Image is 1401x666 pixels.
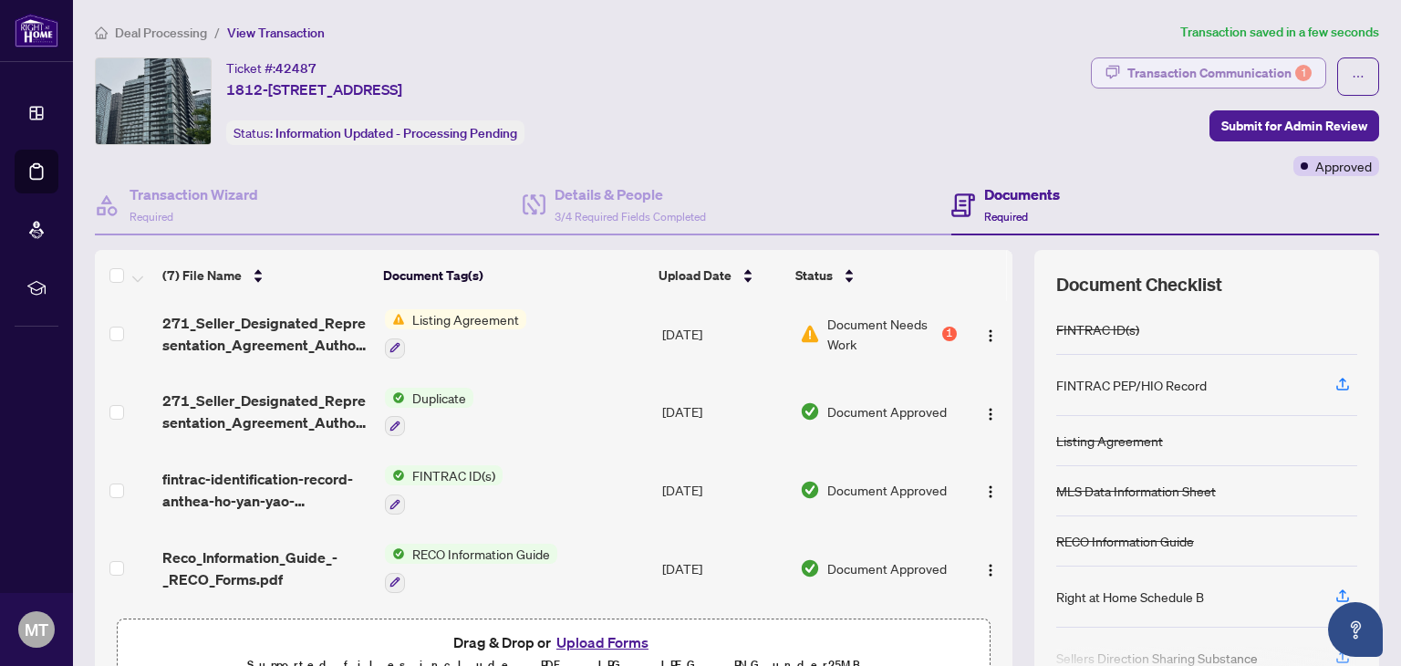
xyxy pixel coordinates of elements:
button: Status IconListing Agreement [385,309,526,359]
div: MLS Data Information Sheet [1056,481,1216,501]
img: Logo [983,328,998,343]
div: Ticket #: [226,57,317,78]
th: Document Tag(s) [376,250,652,301]
button: Logo [976,319,1005,349]
span: Deal Processing [115,25,207,41]
span: 271_Seller_Designated_Representation_Agreement_Authority_to_Offer_for_Sale_-_PropTx-OREA_Aug31.pdf [162,390,369,433]
th: Status [788,250,959,301]
span: Approved [1315,156,1372,176]
div: FINTRAC PEP/HIO Record [1056,375,1207,395]
td: [DATE] [655,451,793,529]
button: Logo [976,397,1005,426]
span: Listing Agreement [405,309,526,329]
img: Status Icon [385,388,405,408]
div: 1 [942,327,957,341]
button: Logo [976,554,1005,583]
button: Status IconRECO Information Guide [385,544,557,593]
span: 271_Seller_Designated_Representation_Agreement_Authority_to_Offer_for_Sale_-_PropTx-OREA_Sep21.pdf [162,312,369,356]
span: Document Approved [827,401,947,421]
td: [DATE] [655,529,793,608]
li: / [214,22,220,43]
span: FINTRAC ID(s) [405,465,503,485]
th: Upload Date [651,250,787,301]
div: 1 [1295,65,1312,81]
span: Document Approved [827,480,947,500]
div: Status: [226,120,524,145]
span: Submit for Admin Review [1221,111,1367,140]
img: IMG-C12264957_1.jpg [96,58,211,144]
span: MT [25,617,48,642]
h4: Details & People [555,183,706,205]
span: Upload Date [659,265,732,286]
div: Right at Home Schedule B [1056,587,1204,607]
button: Open asap [1328,602,1383,657]
td: [DATE] [655,373,793,452]
button: Logo [976,475,1005,505]
img: Logo [983,563,998,578]
button: Transaction Communication1 [1091,57,1326,88]
span: Information Updated - Processing Pending [275,125,517,141]
div: FINTRAC ID(s) [1056,319,1139,339]
img: Document Status [800,401,820,421]
img: Document Status [800,558,820,578]
span: 1812-[STREET_ADDRESS] [226,78,402,100]
span: Reco_Information_Guide_-_RECO_Forms.pdf [162,546,369,590]
span: home [95,26,108,39]
span: fintrac-identification-record-anthea-ho-yan-yao-20250707-180950.pdf [162,468,369,512]
article: Transaction saved in a few seconds [1180,22,1379,43]
div: Listing Agreement [1056,431,1163,451]
button: Submit for Admin Review [1209,110,1379,141]
img: Status Icon [385,309,405,329]
span: Status [795,265,833,286]
span: Required [984,210,1028,224]
button: Upload Forms [551,630,654,654]
img: Document Status [800,324,820,344]
img: Status Icon [385,544,405,564]
h4: Documents [984,183,1060,205]
span: RECO Information Guide [405,544,557,564]
div: RECO Information Guide [1056,531,1194,551]
span: 3/4 Required Fields Completed [555,210,706,224]
span: View Transaction [227,25,325,41]
div: Transaction Communication [1127,58,1312,88]
button: Status IconFINTRAC ID(s) [385,465,503,515]
img: Logo [983,407,998,421]
span: Drag & Drop or [453,630,654,654]
span: Document Checklist [1056,272,1222,297]
span: Required [130,210,173,224]
span: (7) File Name [162,265,242,286]
span: Duplicate [405,388,473,408]
h4: Transaction Wizard [130,183,258,205]
span: ellipsis [1352,70,1365,83]
span: 42487 [275,60,317,77]
button: Status IconDuplicate [385,388,473,437]
th: (7) File Name [155,250,376,301]
td: [DATE] [655,295,793,373]
span: Document Approved [827,558,947,578]
span: Document Needs Work [827,314,939,354]
img: Logo [983,484,998,499]
img: Document Status [800,480,820,500]
img: logo [15,14,58,47]
img: Status Icon [385,465,405,485]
